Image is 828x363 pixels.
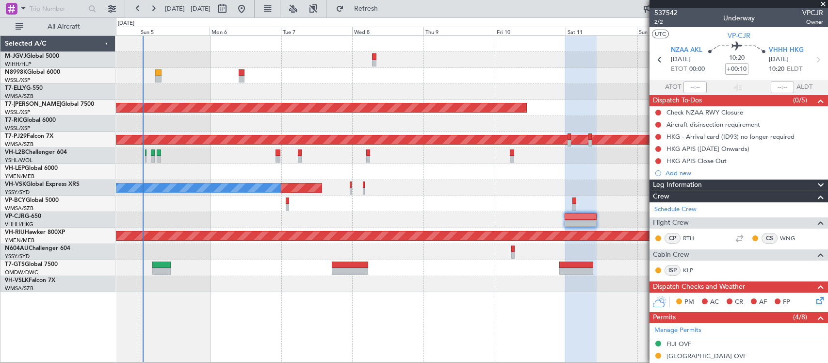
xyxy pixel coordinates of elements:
[769,46,804,55] span: VHHH HKG
[281,27,352,35] div: Tue 7
[5,141,33,148] a: WMSA/SZB
[653,191,669,202] span: Crew
[5,149,25,155] span: VH-L2B
[5,262,25,267] span: T7-GTS
[11,19,105,34] button: All Aircraft
[723,13,755,23] div: Underway
[5,205,33,212] a: WMSA/SZB
[653,312,676,323] span: Permits
[728,31,750,41] span: VP-CJR
[5,125,31,132] a: WSSL/XSP
[710,297,719,307] span: AC
[5,253,30,260] a: YSSY/SYD
[769,55,789,65] span: [DATE]
[666,108,743,116] div: Check NZAA RWY Closure
[5,69,60,75] a: N8998KGlobal 6000
[780,234,802,243] a: WNG
[5,85,26,91] span: T7-ELLY
[735,297,743,307] span: CR
[5,53,26,59] span: M-JGVJ
[802,8,823,18] span: VPCJR
[566,27,637,35] div: Sat 11
[5,109,31,116] a: WSSL/XSP
[793,312,807,322] span: (4/8)
[637,27,708,35] div: Sun 12
[671,55,691,65] span: [DATE]
[5,269,38,276] a: OMDW/DWC
[683,82,707,93] input: --:--
[210,27,281,35] div: Mon 6
[5,165,25,171] span: VH-LEP
[5,214,25,219] span: VP-CJR
[5,157,32,164] a: YSHL/WOL
[666,352,747,360] div: [GEOGRAPHIC_DATA] OVF
[666,340,691,348] div: FIJI OVF
[654,8,678,18] span: 537542
[5,69,27,75] span: N8998K
[666,132,795,141] div: HKG - Arrival card (ID93) no longer required
[352,27,423,35] div: Wed 8
[762,233,778,244] div: CS
[5,93,33,100] a: WMSA/SZB
[654,326,701,335] a: Manage Permits
[5,53,59,59] a: M-JGVJGlobal 5000
[793,95,807,105] span: (0/5)
[165,4,211,13] span: [DATE] - [DATE]
[665,233,681,244] div: CP
[802,18,823,26] span: Owner
[5,285,33,292] a: WMSA/SZB
[783,297,790,307] span: FP
[759,297,767,307] span: AF
[653,249,689,261] span: Cabin Crew
[331,1,390,16] button: Refresh
[5,230,25,235] span: VH-RIU
[5,214,41,219] a: VP-CJRG-650
[653,217,689,229] span: Flight Crew
[654,205,697,214] a: Schedule Crew
[689,65,705,74] span: 00:00
[729,53,745,63] span: 10:20
[495,27,566,35] div: Fri 10
[652,30,669,38] button: UTC
[5,237,34,244] a: YMEN/MEB
[653,95,702,106] span: Dispatch To-Dos
[346,5,387,12] span: Refresh
[5,133,27,139] span: T7-PJ29
[665,82,681,92] span: ATOT
[5,173,34,180] a: YMEN/MEB
[5,77,31,84] a: WSSL/XSP
[5,117,56,123] a: T7-RICGlobal 6000
[5,198,26,203] span: VP-BCY
[684,297,694,307] span: PM
[5,246,29,251] span: N604AU
[5,117,23,123] span: T7-RIC
[653,180,702,191] span: Leg Information
[653,281,745,293] span: Dispatch Checks and Weather
[5,61,32,68] a: WIHH/HLP
[5,278,55,283] a: 9H-VSLKFalcon 7X
[5,101,61,107] span: T7-[PERSON_NAME]
[5,133,53,139] a: T7-PJ29Falcon 7X
[5,230,65,235] a: VH-RIUHawker 800XP
[25,23,102,30] span: All Aircraft
[5,85,43,91] a: T7-ELLYG-550
[139,27,210,35] div: Sun 5
[30,1,85,16] input: Trip Number
[118,19,134,28] div: [DATE]
[671,65,687,74] span: ETOT
[5,189,30,196] a: YSSY/SYD
[787,65,802,74] span: ELDT
[423,27,495,35] div: Thu 9
[5,149,67,155] a: VH-L2BChallenger 604
[671,46,702,55] span: NZAA AKL
[5,221,33,228] a: VHHH/HKG
[5,198,59,203] a: VP-BCYGlobal 5000
[683,234,705,243] a: RTH
[666,169,823,177] div: Add new
[5,278,29,283] span: 9H-VSLK
[796,82,812,92] span: ALDT
[654,18,678,26] span: 2/2
[5,165,58,171] a: VH-LEPGlobal 6000
[666,145,749,153] div: HKG APIS ([DATE] Onwards)
[5,181,80,187] a: VH-VSKGlobal Express XRS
